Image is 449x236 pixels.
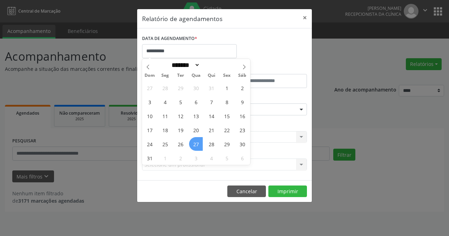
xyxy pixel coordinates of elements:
h5: Relatório de agendamentos [142,14,222,23]
span: Setembro 6, 2025 [235,151,249,165]
span: Julho 29, 2025 [174,81,187,95]
span: Agosto 22, 2025 [220,123,234,137]
span: Sáb [235,73,250,78]
select: Month [169,61,200,69]
span: Agosto 23, 2025 [235,123,249,137]
span: Agosto 27, 2025 [189,137,203,151]
span: Setembro 5, 2025 [220,151,234,165]
span: Agosto 17, 2025 [143,123,156,137]
span: Agosto 28, 2025 [205,137,218,151]
span: Julho 28, 2025 [158,81,172,95]
span: Agosto 2, 2025 [235,81,249,95]
span: Sex [219,73,235,78]
span: Agosto 15, 2025 [220,109,234,123]
span: Agosto 24, 2025 [143,137,156,151]
span: Dom [142,73,158,78]
span: Agosto 31, 2025 [143,151,156,165]
span: Agosto 7, 2025 [205,95,218,109]
span: Julho 30, 2025 [189,81,203,95]
span: Agosto 19, 2025 [174,123,187,137]
span: Agosto 6, 2025 [189,95,203,109]
span: Agosto 12, 2025 [174,109,187,123]
span: Agosto 10, 2025 [143,109,156,123]
button: Imprimir [268,186,307,197]
span: Seg [158,73,173,78]
span: Julho 31, 2025 [205,81,218,95]
span: Agosto 26, 2025 [174,137,187,151]
button: Cancelar [227,186,266,197]
span: Agosto 29, 2025 [220,137,234,151]
span: Agosto 8, 2025 [220,95,234,109]
span: Setembro 2, 2025 [174,151,187,165]
span: Qua [188,73,204,78]
span: Agosto 11, 2025 [158,109,172,123]
span: Agosto 9, 2025 [235,95,249,109]
span: Agosto 30, 2025 [235,137,249,151]
span: Agosto 18, 2025 [158,123,172,137]
span: Agosto 5, 2025 [174,95,187,109]
span: Agosto 3, 2025 [143,95,156,109]
span: Ter [173,73,188,78]
span: Agosto 25, 2025 [158,137,172,151]
span: Qui [204,73,219,78]
button: Close [298,9,312,26]
span: Agosto 20, 2025 [189,123,203,137]
span: Agosto 4, 2025 [158,95,172,109]
input: Year [200,61,223,69]
label: ATÉ [226,63,307,74]
span: Julho 27, 2025 [143,81,156,95]
span: Agosto 21, 2025 [205,123,218,137]
span: Agosto 16, 2025 [235,109,249,123]
span: Setembro 1, 2025 [158,151,172,165]
label: DATA DE AGENDAMENTO [142,33,197,44]
span: Setembro 3, 2025 [189,151,203,165]
span: Setembro 4, 2025 [205,151,218,165]
span: Agosto 14, 2025 [205,109,218,123]
span: Agosto 13, 2025 [189,109,203,123]
span: Agosto 1, 2025 [220,81,234,95]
